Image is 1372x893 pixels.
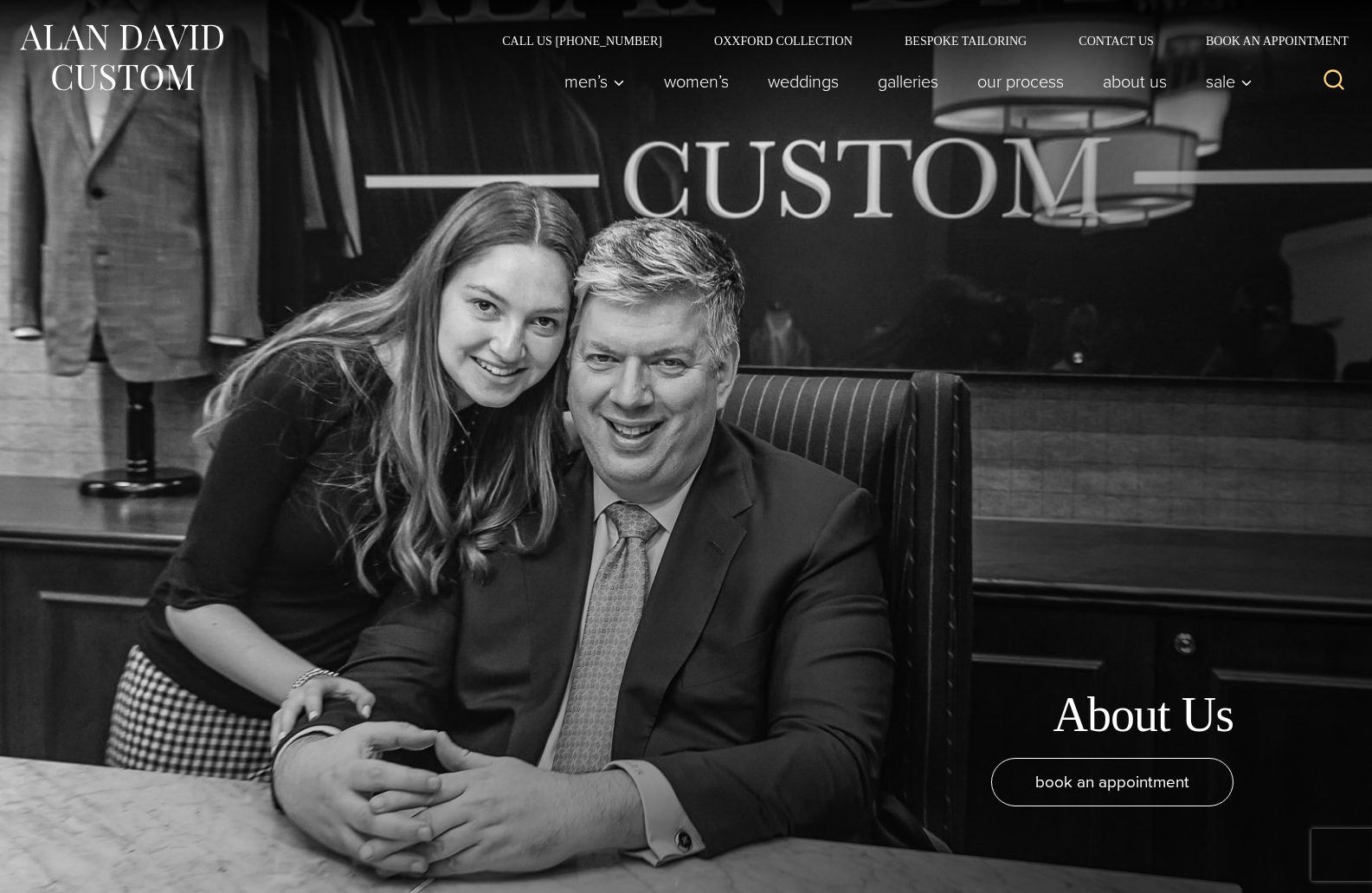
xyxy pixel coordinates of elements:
[991,758,1234,806] a: book an appointment
[1180,35,1355,47] a: Book an Appointment
[1313,61,1355,102] button: View Search Form
[859,64,958,99] a: Galleries
[476,35,688,47] a: Call Us [PHONE_NUMBER]
[476,35,1355,47] nav: Secondary Navigation
[645,64,749,99] a: Women’s
[1035,769,1189,794] span: book an appointment
[749,64,859,99] a: weddings
[17,19,225,96] img: Alan David Custom
[879,35,1053,47] a: Bespoke Tailoring
[1206,73,1253,90] span: Sale
[958,64,1084,99] a: Our Process
[564,73,625,90] span: Men’s
[1084,64,1187,99] a: About Us
[545,64,1262,99] nav: Primary Navigation
[1053,686,1234,744] h1: About Us
[688,35,879,47] a: Oxxford Collection
[1053,35,1180,47] a: Contact Us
